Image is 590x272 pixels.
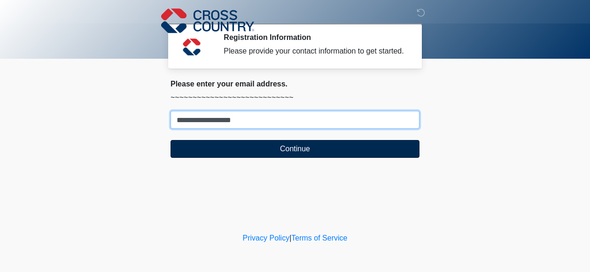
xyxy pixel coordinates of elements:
a: | [289,234,291,242]
p: ~~~~~~~~~~~~~~~~~~~~~~~~~~~~ [171,92,419,103]
a: Privacy Policy [243,234,290,242]
img: Agent Avatar [178,33,206,61]
img: Cross Country Logo [161,7,254,34]
div: Please provide your contact information to get started. [224,46,405,57]
a: Terms of Service [291,234,347,242]
button: Continue [171,140,419,158]
h2: Please enter your email address. [171,79,419,88]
